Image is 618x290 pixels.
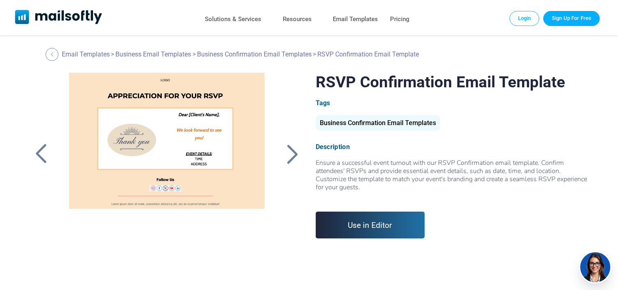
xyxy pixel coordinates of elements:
[58,73,275,276] a: RSVP Confirmation Email Template
[15,10,102,26] a: Mailsoftly
[316,212,425,238] a: Use in Editor
[316,143,587,151] div: Description
[115,50,191,58] a: Business Email Templates
[316,158,587,199] span: Ensure a successful event turnout with our RSVP Confirmation email template. Confirm attendees' R...
[316,99,587,107] div: Tags
[205,13,261,25] a: Solutions & Services
[197,50,312,58] a: Business Confirmation Email Templates
[543,11,600,26] a: Trial
[316,115,440,131] div: Business Confirmation Email Templates
[282,143,302,164] a: Back
[333,13,378,25] a: Email Templates
[316,73,587,91] h1: RSVP Confirmation Email Template
[316,122,440,126] a: Business Confirmation Email Templates
[283,13,312,25] a: Resources
[31,143,51,164] a: Back
[46,48,61,61] a: Back
[62,50,110,58] a: Email Templates
[510,11,540,26] a: Login
[390,13,410,25] a: Pricing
